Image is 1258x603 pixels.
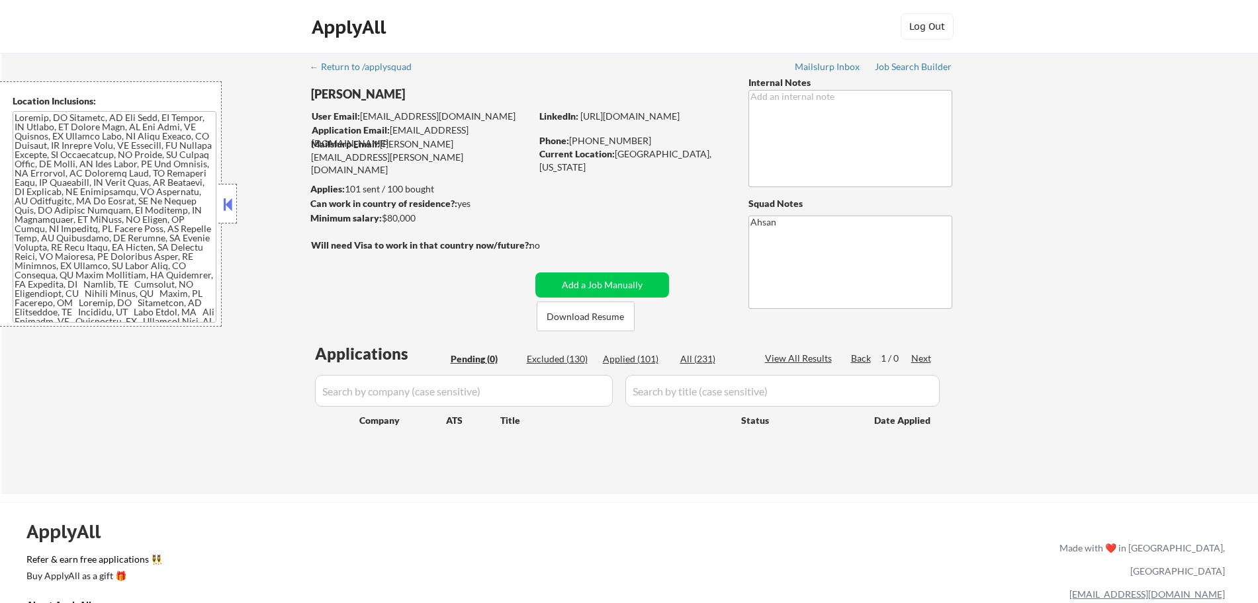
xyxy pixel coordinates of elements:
[311,239,531,251] strong: Will need Visa to work in that country now/future?:
[315,346,446,362] div: Applications
[875,62,952,71] div: Job Search Builder
[874,414,932,427] div: Date Applied
[310,62,424,71] div: ← Return to /applysquad
[748,76,952,89] div: Internal Notes
[311,86,583,102] div: [PERSON_NAME]
[625,375,940,407] input: Search by title (case sensitive)
[795,62,861,71] div: Mailslurp Inbox
[500,414,729,427] div: Title
[539,134,727,147] div: [PHONE_NUMBER]
[310,212,382,223] strong: Minimum salary:
[539,147,727,173] div: [GEOGRAPHIC_DATA], [US_STATE]
[535,272,669,298] button: Add a Job Manually
[312,16,390,38] div: ApplyAll
[881,352,911,365] div: 1 / 0
[310,183,345,194] strong: Applies:
[529,239,567,252] div: no
[310,197,527,210] div: yes
[795,61,861,75] a: Mailslurp Inbox
[1069,588,1225,600] a: [EMAIL_ADDRESS][DOMAIN_NAME]
[748,197,952,210] div: Squad Notes
[603,352,669,366] div: Applied (101)
[26,520,116,543] div: ApplyAll
[310,198,457,209] strong: Can work in country of residence?:
[310,182,531,196] div: 101 sent / 100 bought
[901,13,954,40] button: Log Out
[311,138,380,149] strong: Mailslurp Email:
[312,124,390,136] strong: Application Email:
[26,555,783,569] a: Refer & earn free applications 👯‍♀️
[875,61,952,75] a: Job Search Builder
[310,61,424,75] a: ← Return to /applysquad
[312,110,360,122] strong: User Email:
[539,110,578,122] strong: LinkedIn:
[580,110,680,122] a: [URL][DOMAIN_NAME]
[527,352,593,366] div: Excluded (130)
[741,408,855,432] div: Status
[311,138,531,177] div: [PERSON_NAME][EMAIL_ADDRESS][PERSON_NAME][DOMAIN_NAME]
[26,571,159,581] div: Buy ApplyAll as a gift 🎁
[680,352,746,366] div: All (231)
[446,414,500,427] div: ATS
[1054,536,1225,583] div: Made with ❤️ in [GEOGRAPHIC_DATA], [GEOGRAPHIC_DATA]
[13,95,216,108] div: Location Inclusions:
[310,212,531,225] div: $80,000
[312,124,531,149] div: [EMAIL_ADDRESS][DOMAIN_NAME]
[315,375,613,407] input: Search by company (case sensitive)
[359,414,446,427] div: Company
[26,569,159,585] a: Buy ApplyAll as a gift 🎁
[537,301,635,331] button: Download Resume
[312,110,531,123] div: [EMAIL_ADDRESS][DOMAIN_NAME]
[539,148,615,159] strong: Current Location:
[851,352,872,365] div: Back
[539,135,569,146] strong: Phone:
[451,352,517,366] div: Pending (0)
[911,352,932,365] div: Next
[765,352,836,365] div: View All Results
